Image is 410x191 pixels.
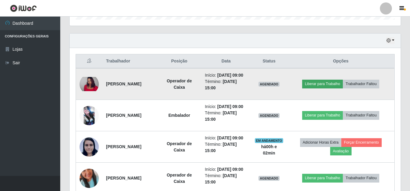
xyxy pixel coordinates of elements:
button: Trabalhador Faltou [343,174,379,182]
button: Liberar para Trabalho [302,80,343,88]
button: Trabalhador Faltou [343,111,379,119]
img: 1753753333506.jpeg [80,77,99,91]
button: Forçar Encerramento [341,138,382,147]
time: [DATE] 09:00 [217,73,243,78]
button: Liberar para Trabalho [302,174,343,182]
strong: há 00 h e 02 min [261,144,277,155]
th: Trabalhador [102,54,157,68]
li: Início: [205,135,247,141]
strong: Operador de Caixa [167,78,192,90]
li: Término: [205,110,247,123]
li: Término: [205,141,247,154]
button: Liberar para Trabalho [302,111,343,119]
button: Trabalhador Faltou [343,80,379,88]
button: Adicionar Horas Extra [300,138,341,147]
strong: [PERSON_NAME] [106,176,141,180]
span: AGENDADO [258,113,280,118]
th: Posição [157,54,201,68]
th: Status [251,54,287,68]
li: Término: [205,173,247,185]
li: Início: [205,103,247,110]
img: 1628255605382.jpeg [80,137,99,157]
th: Data [201,54,251,68]
span: EM ANDAMENTO [255,138,283,143]
button: Avaliação [330,147,352,155]
img: 1652231236130.jpeg [80,106,99,125]
strong: [PERSON_NAME] [106,81,141,86]
strong: Operador de Caixa [167,173,192,184]
strong: Embalador [168,113,190,118]
strong: [PERSON_NAME] [106,144,141,149]
time: [DATE] 09:00 [217,135,243,140]
th: Opções [287,54,394,68]
li: Início: [205,166,247,173]
img: CoreUI Logo [10,5,37,12]
time: [DATE] 09:00 [217,167,243,172]
span: AGENDADO [258,82,280,87]
li: Início: [205,72,247,78]
strong: [PERSON_NAME] [106,113,141,118]
strong: Operador de Caixa [167,141,192,152]
time: [DATE] 09:00 [217,104,243,109]
li: Término: [205,78,247,91]
span: AGENDADO [258,176,280,181]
